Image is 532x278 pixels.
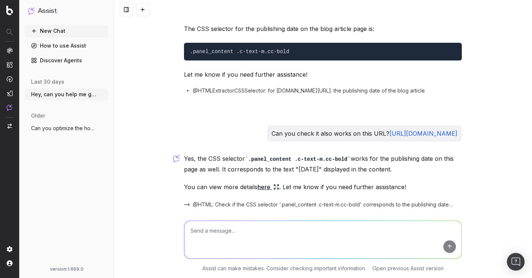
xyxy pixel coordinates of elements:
button: Assist [28,6,105,16]
img: Assist [28,7,35,14]
img: Assist [7,104,13,111]
code: .panel_content .c-text-m.cc-bold [245,156,351,162]
img: Botify logo [6,6,13,15]
span: older [31,112,45,119]
button: New Chat [25,25,108,37]
p: Yes, the CSS selector works for the publishing date on this page as well. It corresponds to the t... [184,153,462,174]
p: Can you check it also works on this URL? [272,128,457,139]
a: here [258,182,279,192]
span: Can you optimize the homepage? [31,125,96,132]
span: @HTMLExtractorCSSSelector: for [DOMAIN_NAME][URL]: the publishing date of the blog article [193,87,425,94]
img: Activation [7,76,13,82]
span: @HTML: Check if the CSS selector '.panel_content .c-text-m.cc-bold' corresponds to the publishing... [193,201,453,208]
img: Setting [7,246,13,252]
img: Switch project [7,124,12,129]
p: The CSS selector for the publishing date on the blog article page is: [184,24,462,34]
code: .panel_content .c-text-m.cc-bold [190,49,289,55]
button: Can you optimize the homepage? [25,122,108,134]
button: @HTML: Check if the CSS selector '.panel_content .c-text-m.cc-bold' corresponds to the publishing... [184,201,462,208]
span: last 30 days [31,78,64,86]
div: version: 1.669.0 [28,266,105,272]
p: You can view more details . Let me know if you need further assistance! [184,182,462,192]
img: Intelligence [7,62,13,68]
p: Let me know if you need further assistance! [184,69,462,80]
a: [URL][DOMAIN_NAME] [389,130,457,137]
p: Assist can make mistakes. Consider checking important information. [202,265,366,272]
a: Open previous Assist version [372,265,444,272]
img: My account [7,260,13,266]
h1: Assist [38,6,57,16]
img: Studio [7,90,13,96]
a: How to use Assist [25,40,108,52]
span: Hey, can you help me get the CSS selecto [31,91,96,98]
a: Discover Agents [25,55,108,66]
div: Open Intercom Messenger [507,253,525,271]
img: Analytics [7,48,13,53]
button: Hey, can you help me get the CSS selecto [25,88,108,100]
img: Botify assist logo [173,155,180,162]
